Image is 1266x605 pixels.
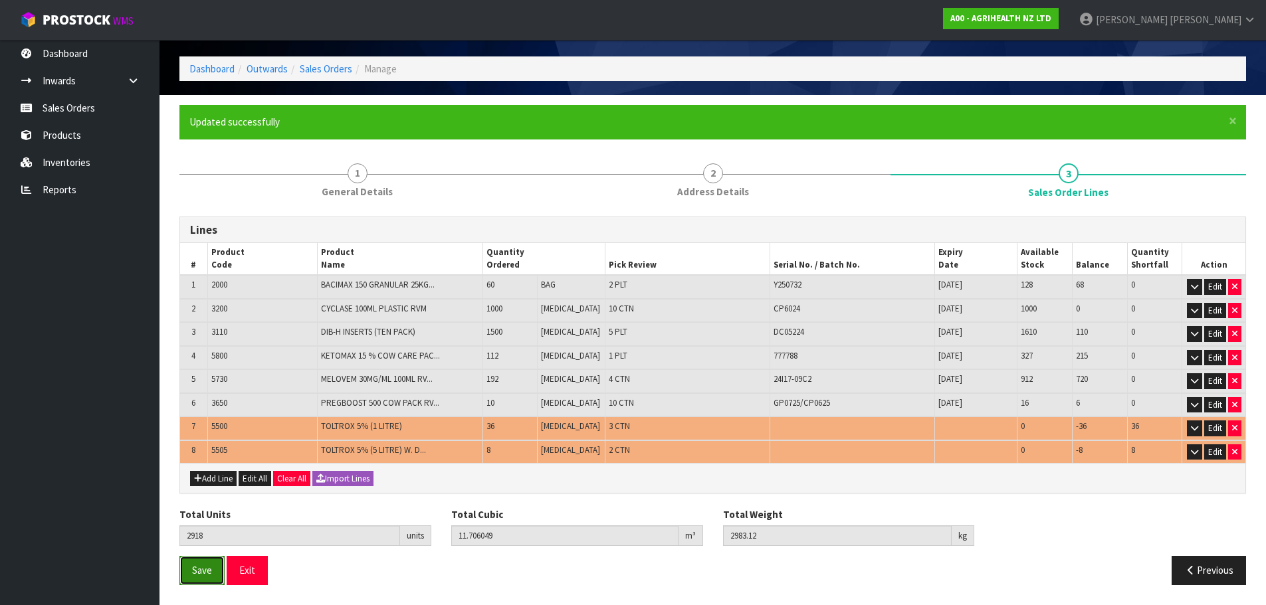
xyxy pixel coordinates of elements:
[1172,556,1246,584] button: Previous
[486,444,490,456] span: 8
[300,62,352,75] a: Sales Orders
[321,350,440,361] span: KETOMAX 15 % COW CARE PAC...
[321,397,439,408] span: PREGBOOST 500 COW PACK RV...
[321,420,402,432] span: TOLTROX 5% (1 LITRE)
[1021,326,1037,337] span: 1610
[211,397,227,408] span: 3650
[1017,243,1073,275] th: Available Stock
[770,243,934,275] th: Serial No. / Batch No.
[400,525,431,547] div: units
[952,525,974,547] div: kg
[1131,350,1135,361] span: 0
[189,116,280,128] span: Updated successfully
[1076,326,1088,337] span: 110
[1204,420,1226,436] button: Edit
[1204,326,1226,342] button: Edit
[1127,243,1182,275] th: Quantity Shortfall
[191,350,195,361] span: 4
[774,326,804,337] span: DC05224
[774,303,800,314] span: CP6024
[1131,303,1135,314] span: 0
[239,471,271,487] button: Edit All
[723,525,952,546] input: Total Weight
[541,373,600,385] span: [MEDICAL_DATA]
[211,350,227,361] span: 5800
[1131,444,1135,456] span: 8
[312,471,373,487] button: Import Lines
[1021,444,1025,456] span: 0
[189,62,235,75] a: Dashboard
[1021,350,1033,361] span: 327
[43,11,110,29] span: ProStock
[191,444,195,456] span: 8
[191,373,195,385] span: 5
[1072,243,1127,275] th: Balance
[179,507,231,521] label: Total Units
[20,11,37,28] img: cube-alt.png
[211,373,227,385] span: 5730
[541,326,600,337] span: [MEDICAL_DATA]
[938,350,962,361] span: [DATE]
[113,15,134,27] small: WMS
[191,420,195,432] span: 7
[211,444,227,456] span: 5505
[227,556,268,584] button: Exit
[207,243,317,275] th: Product Code
[950,13,1051,24] strong: A00 - AGRIHEALTH NZ LTD
[774,373,811,385] span: 24I17-09C2
[1204,444,1226,460] button: Edit
[609,420,630,432] span: 3 CTN
[938,303,962,314] span: [DATE]
[190,224,1235,236] h3: Lines
[486,279,494,290] span: 60
[486,397,494,408] span: 10
[609,326,627,337] span: 5 PLT
[938,373,962,385] span: [DATE]
[774,350,797,361] span: 777788
[1170,13,1241,26] span: [PERSON_NAME]
[774,397,830,408] span: GP0725/CP0625
[1204,279,1226,295] button: Edit
[1182,243,1245,275] th: Action
[1204,373,1226,389] button: Edit
[486,373,498,385] span: 192
[541,444,600,456] span: [MEDICAL_DATA]
[1204,303,1226,319] button: Edit
[1131,279,1135,290] span: 0
[938,397,962,408] span: [DATE]
[1076,303,1080,314] span: 0
[321,373,433,385] span: MELOVEM 30MG/ML 100ML RV...
[1059,163,1079,183] span: 3
[677,185,749,199] span: Address Details
[211,326,227,337] span: 3110
[1076,279,1084,290] span: 68
[938,326,962,337] span: [DATE]
[191,303,195,314] span: 2
[1131,397,1135,408] span: 0
[541,420,600,432] span: [MEDICAL_DATA]
[179,207,1246,595] span: Sales Order Lines
[191,397,195,408] span: 6
[938,279,962,290] span: [DATE]
[486,350,498,361] span: 112
[273,471,310,487] button: Clear All
[486,303,502,314] span: 1000
[1021,397,1029,408] span: 16
[1076,397,1080,408] span: 6
[451,507,503,521] label: Total Cubic
[364,62,397,75] span: Manage
[1028,185,1108,199] span: Sales Order Lines
[180,243,207,275] th: #
[192,564,212,576] span: Save
[541,279,556,290] span: BAG
[190,471,237,487] button: Add Line
[211,279,227,290] span: 2000
[318,243,482,275] th: Product Name
[1021,373,1033,385] span: 912
[541,303,600,314] span: [MEDICAL_DATA]
[348,163,368,183] span: 1
[321,444,426,456] span: TOLTROX 5% (5 LITRE) W. D...
[679,525,703,547] div: m³
[211,420,227,432] span: 5500
[541,350,600,361] span: [MEDICAL_DATA]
